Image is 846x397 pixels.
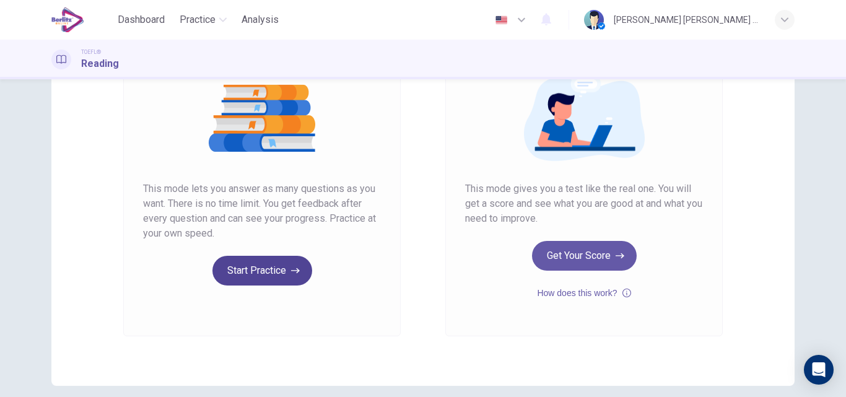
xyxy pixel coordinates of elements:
button: How does this work? [537,286,630,300]
span: Analysis [242,12,279,27]
button: Practice [175,9,232,31]
span: TOEFL® [81,48,101,56]
img: en [494,15,509,25]
button: Analysis [237,9,284,31]
button: Dashboard [113,9,170,31]
a: EduSynch logo [51,7,113,32]
button: Get Your Score [532,241,637,271]
img: Profile picture [584,10,604,30]
button: Start Practice [212,256,312,286]
span: Practice [180,12,216,27]
span: This mode gives you a test like the real one. You will get a score and see what you are good at a... [465,181,703,226]
img: EduSynch logo [51,7,84,32]
div: [PERSON_NAME] [PERSON_NAME] Toledo [614,12,760,27]
span: Dashboard [118,12,165,27]
div: Open Intercom Messenger [804,355,834,385]
h1: Reading [81,56,119,71]
span: This mode lets you answer as many questions as you want. There is no time limit. You get feedback... [143,181,381,241]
